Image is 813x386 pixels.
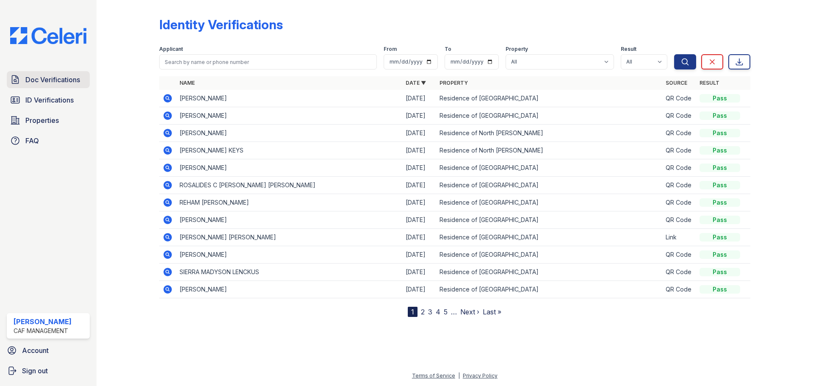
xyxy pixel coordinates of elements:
[402,281,436,298] td: [DATE]
[662,246,696,264] td: QR Code
[402,211,436,229] td: [DATE]
[436,194,662,211] td: Residence of [GEOGRAPHIC_DATA]
[436,308,440,316] a: 4
[700,164,740,172] div: Pass
[25,75,80,85] span: Doc Verifications
[444,308,448,316] a: 5
[662,90,696,107] td: QR Code
[506,46,528,53] label: Property
[421,308,425,316] a: 2
[666,80,687,86] a: Source
[700,146,740,155] div: Pass
[700,80,719,86] a: Result
[176,159,402,177] td: [PERSON_NAME]
[700,198,740,207] div: Pass
[159,17,283,32] div: Identity Verifications
[700,94,740,103] div: Pass
[662,264,696,281] td: QR Code
[662,159,696,177] td: QR Code
[176,194,402,211] td: REHAM [PERSON_NAME]
[436,246,662,264] td: Residence of [GEOGRAPHIC_DATA]
[402,107,436,125] td: [DATE]
[3,27,93,44] img: CE_Logo_Blue-a8612792a0a2168367f1c8372b55b34899dd931a85d93a1a3d3e32e68fde9ad4.png
[700,216,740,224] div: Pass
[7,132,90,149] a: FAQ
[662,125,696,142] td: QR Code
[402,229,436,246] td: [DATE]
[621,46,636,53] label: Result
[436,177,662,194] td: Residence of [GEOGRAPHIC_DATA]
[700,250,740,259] div: Pass
[451,307,457,317] span: …
[402,142,436,159] td: [DATE]
[14,327,72,335] div: CAF Management
[25,95,74,105] span: ID Verifications
[176,142,402,159] td: [PERSON_NAME] KEYS
[25,115,59,125] span: Properties
[700,233,740,242] div: Pass
[176,125,402,142] td: [PERSON_NAME]
[700,285,740,294] div: Pass
[402,264,436,281] td: [DATE]
[662,142,696,159] td: QR Code
[662,211,696,229] td: QR Code
[463,372,498,379] a: Privacy Policy
[700,181,740,189] div: Pass
[3,362,93,379] a: Sign out
[7,71,90,88] a: Doc Verifications
[402,246,436,264] td: [DATE]
[176,281,402,298] td: [PERSON_NAME]
[176,107,402,125] td: [PERSON_NAME]
[402,159,436,177] td: [DATE]
[662,194,696,211] td: QR Code
[436,229,662,246] td: Residence of [GEOGRAPHIC_DATA]
[412,372,455,379] a: Terms of Service
[402,177,436,194] td: [DATE]
[662,229,696,246] td: Link
[436,90,662,107] td: Residence of [GEOGRAPHIC_DATA]
[176,264,402,281] td: SIERRA MADYSON LENCKUS
[7,92,90,108] a: ID Verifications
[436,159,662,177] td: Residence of [GEOGRAPHIC_DATA]
[402,125,436,142] td: [DATE]
[483,308,501,316] a: Last »
[406,80,426,86] a: Date ▼
[3,342,93,359] a: Account
[436,211,662,229] td: Residence of [GEOGRAPHIC_DATA]
[436,264,662,281] td: Residence of [GEOGRAPHIC_DATA]
[384,46,397,53] label: From
[22,366,48,376] span: Sign out
[662,281,696,298] td: QR Code
[445,46,451,53] label: To
[176,211,402,229] td: [PERSON_NAME]
[159,46,183,53] label: Applicant
[176,246,402,264] td: [PERSON_NAME]
[14,317,72,327] div: [PERSON_NAME]
[428,308,432,316] a: 3
[180,80,195,86] a: Name
[436,107,662,125] td: Residence of [GEOGRAPHIC_DATA]
[402,90,436,107] td: [DATE]
[662,107,696,125] td: QR Code
[436,281,662,298] td: Residence of [GEOGRAPHIC_DATA]
[700,111,740,120] div: Pass
[25,136,39,146] span: FAQ
[176,90,402,107] td: [PERSON_NAME]
[436,142,662,159] td: Residence of North [PERSON_NAME]
[436,125,662,142] td: Residence of North [PERSON_NAME]
[176,177,402,194] td: ROSALIDES C [PERSON_NAME] [PERSON_NAME]
[662,177,696,194] td: QR Code
[700,129,740,137] div: Pass
[460,308,479,316] a: Next ›
[7,112,90,129] a: Properties
[159,54,377,69] input: Search by name or phone number
[402,194,436,211] td: [DATE]
[408,307,418,317] div: 1
[176,229,402,246] td: [PERSON_NAME] [PERSON_NAME]
[700,268,740,276] div: Pass
[458,372,460,379] div: |
[440,80,468,86] a: Property
[22,345,49,355] span: Account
